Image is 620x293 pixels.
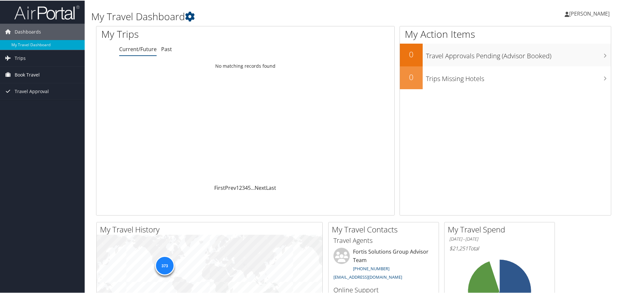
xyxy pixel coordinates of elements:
[400,66,611,89] a: 0Trips Missing Hotels
[119,45,157,52] a: Current/Future
[15,23,41,39] span: Dashboards
[400,27,611,40] h1: My Action Items
[330,247,437,282] li: Fortis Solutions Group Advisor Team
[426,48,611,60] h3: Travel Approvals Pending (Advisor Booked)
[449,244,550,251] h6: Total
[101,27,265,40] h1: My Trips
[155,255,175,275] div: 373
[333,273,402,279] a: [EMAIL_ADDRESS][DOMAIN_NAME]
[333,235,434,244] h3: Travel Agents
[449,235,550,242] h6: [DATE] - [DATE]
[214,184,225,191] a: First
[251,184,255,191] span: …
[266,184,276,191] a: Last
[248,184,251,191] a: 5
[91,9,441,23] h1: My Travel Dashboard
[255,184,266,191] a: Next
[100,223,322,234] h2: My Travel History
[239,184,242,191] a: 2
[15,83,49,99] span: Travel Approval
[15,66,40,82] span: Book Travel
[426,70,611,83] h3: Trips Missing Hotels
[565,3,616,23] a: [PERSON_NAME]
[332,223,439,234] h2: My Travel Contacts
[400,48,423,59] h2: 0
[448,223,555,234] h2: My Travel Spend
[242,184,245,191] a: 3
[353,265,389,271] a: [PHONE_NUMBER]
[236,184,239,191] a: 1
[96,60,394,71] td: No matching records found
[245,184,248,191] a: 4
[225,184,236,191] a: Prev
[569,9,610,17] span: [PERSON_NAME]
[400,71,423,82] h2: 0
[161,45,172,52] a: Past
[14,4,79,20] img: airportal-logo.png
[400,43,611,66] a: 0Travel Approvals Pending (Advisor Booked)
[449,244,468,251] span: $21,251
[15,49,26,66] span: Trips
